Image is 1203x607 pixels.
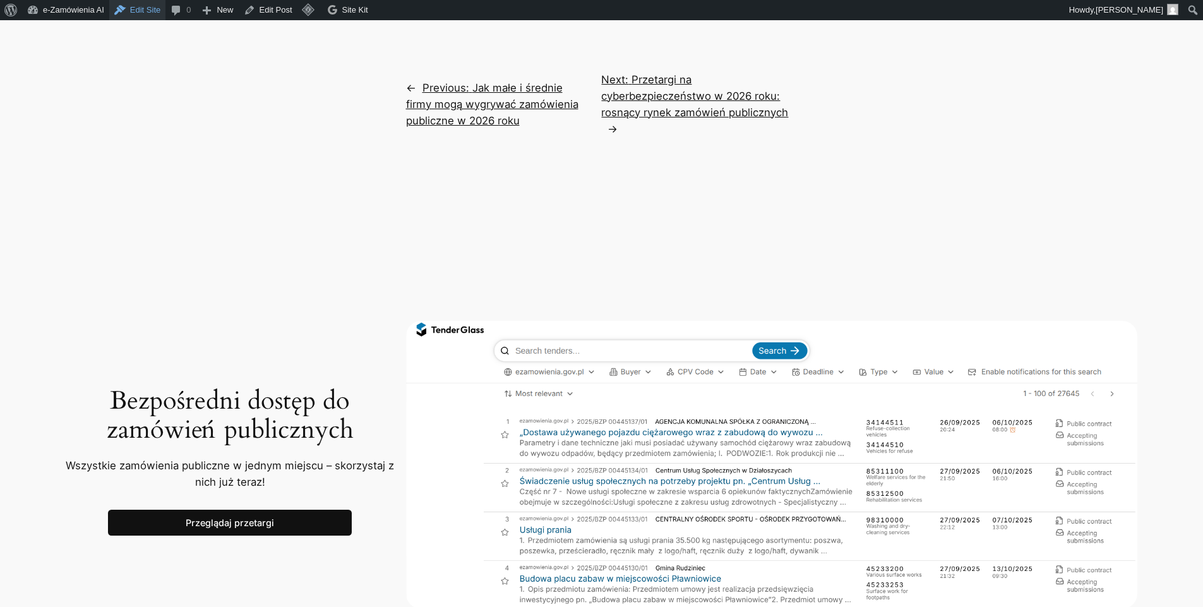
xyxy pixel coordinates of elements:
[422,81,469,94] span: Previous:
[406,80,416,96] span: ←
[406,81,578,127] a: Previous: Jak małe i średnie firmy mogą wygrywać zamówienia publiczne w 2026 roku
[342,5,368,15] span: Site Kit
[601,73,788,119] span: Przetargi na cyberbezpieczeństwo w 2026 roku: rosnący rynek zamówień publicznych
[406,31,798,177] nav: Posts
[601,73,788,119] a: Next: Przetargi na cyberbezpieczeństwo w 2026 roku: rosnący rynek zamówień publicznych
[406,81,578,127] span: Jak małe i średnie firmy mogą wygrywać zamówienia publiczne w 2026 roku
[601,73,628,86] span: Next:
[66,457,394,490] p: Wszystkie zamówienia publiczne w jednym miejscu – skorzystaj z nich już teraz!
[66,387,394,445] h1: Bezpośredni dostęp do zamówień publicznych
[607,121,618,137] span: →
[1096,5,1163,15] span: [PERSON_NAME]
[108,510,351,536] a: Przeglądaj przetargi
